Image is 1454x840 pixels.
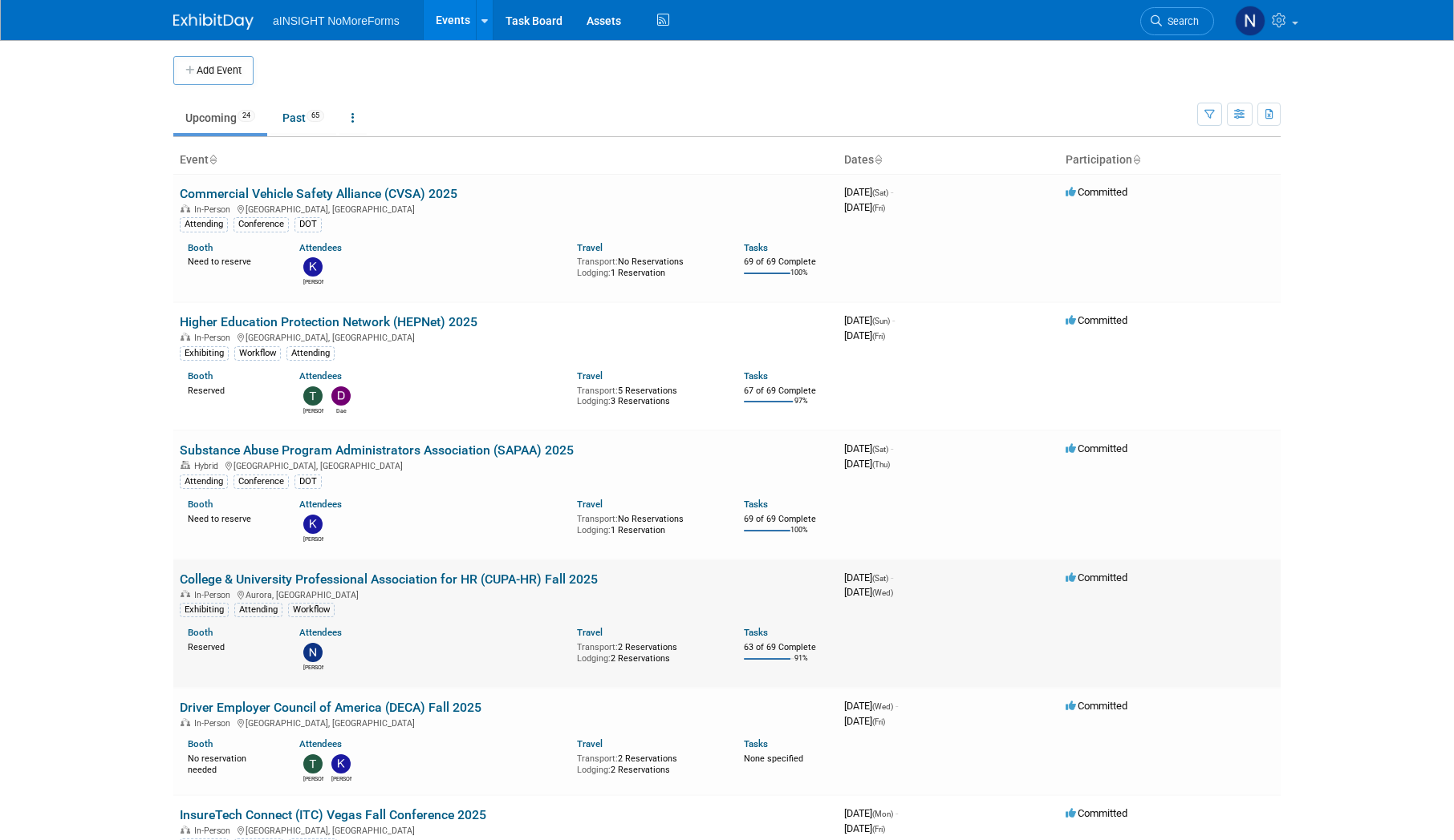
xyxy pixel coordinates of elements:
[1066,571,1127,584] span: Committed
[181,718,190,726] img: In-Person Event
[180,442,574,458] a: Substance Abuse Program Administrators Association (SAPAA) 2025
[194,718,235,729] span: In-Person
[577,627,603,638] a: Travel
[892,314,895,326] span: -
[744,386,831,397] div: 67 of 69 Complete
[180,807,486,822] a: InsureTech Connect (ITC) Vegas Fall Conference 2025
[234,475,289,489] div: Conference
[303,754,323,773] img: Teresa Papanicolaou
[872,445,888,454] span: (Sat)
[180,603,229,617] div: Exhibiting
[273,14,400,27] span: aINSIGHT NoMoreForms
[209,153,217,166] a: Sort by Event Name
[180,475,228,489] div: Attending
[299,242,342,253] a: Attendees
[844,700,898,712] span: [DATE]
[577,525,611,535] span: Lodging:
[270,103,336,133] a: Past65
[1066,186,1127,198] span: Committed
[577,268,611,278] span: Lodging:
[188,627,213,638] a: Booth
[331,406,351,415] div: Dae Kim
[744,242,768,253] a: Tasks
[188,750,275,775] div: No reservation needed
[194,826,235,836] span: In-Person
[181,826,190,834] img: In-Person Event
[180,346,229,361] div: Exhibiting
[331,754,351,773] img: Kate Silvas
[234,217,289,232] div: Conference
[872,717,885,726] span: (Fri)
[194,204,235,215] span: In-Person
[872,702,893,711] span: (Wed)
[173,103,267,133] a: Upcoming24
[896,807,898,819] span: -
[188,639,275,653] div: Reserved
[331,386,351,406] img: Dae Kim
[744,256,831,268] div: 69 of 69 Complete
[744,642,831,653] div: 63 of 69 Complete
[844,822,885,834] span: [DATE]
[181,333,190,341] img: In-Person Event
[188,253,275,268] div: Need to reserve
[872,204,885,212] span: (Fri)
[844,329,885,341] span: [DATE]
[1162,15,1199,27] span: Search
[844,458,890,470] span: [DATE]
[844,571,893,584] span: [DATE]
[577,642,618,652] span: Transport:
[891,571,893,584] span: -
[180,330,831,343] div: [GEOGRAPHIC_DATA], [GEOGRAPHIC_DATA]
[1132,153,1140,166] a: Sort by Participation Type
[844,314,895,326] span: [DATE]
[577,653,611,664] span: Lodging:
[577,753,618,764] span: Transport:
[577,765,611,775] span: Lodging:
[331,773,351,783] div: Kate Silvas
[180,700,481,715] a: Driver Employer Council of America (DECA) Fall 2025
[891,186,893,198] span: -
[577,738,603,749] a: Travel
[307,110,324,122] span: 65
[896,700,898,712] span: -
[180,202,831,215] div: [GEOGRAPHIC_DATA], [GEOGRAPHIC_DATA]
[1066,700,1127,712] span: Committed
[1059,147,1281,174] th: Participation
[299,738,342,749] a: Attendees
[794,397,808,418] td: 97%
[577,514,618,524] span: Transport:
[303,643,323,662] img: Nichole Brown
[744,738,768,749] a: Tasks
[577,396,611,406] span: Lodging:
[173,147,838,174] th: Event
[180,588,831,600] div: Aurora, [GEOGRAPHIC_DATA]
[844,715,885,727] span: [DATE]
[234,346,281,361] div: Workflow
[188,499,213,510] a: Booth
[577,499,603,510] a: Travel
[180,571,598,587] a: College & University Professional Association for HR (CUPA-HR) Fall 2025
[577,256,618,267] span: Transport:
[838,147,1059,174] th: Dates
[180,823,831,836] div: [GEOGRAPHIC_DATA], [GEOGRAPHIC_DATA]
[790,269,808,290] td: 100%
[577,511,720,535] div: No Reservations 1 Reservation
[874,153,882,166] a: Sort by Start Date
[234,603,282,617] div: Attending
[286,346,335,361] div: Attending
[294,475,322,489] div: DOT
[180,217,228,232] div: Attending
[173,14,254,30] img: ExhibitDay
[1066,314,1127,326] span: Committed
[303,773,323,783] div: Teresa Papanicolaou
[872,332,885,341] span: (Fri)
[299,370,342,382] a: Attendees
[1066,807,1127,819] span: Committed
[180,186,457,201] a: Commercial Vehicle Safety Alliance (CVSA) 2025
[872,460,890,469] span: (Thu)
[303,277,323,286] div: Kate Silvas
[744,627,768,638] a: Tasks
[188,738,213,749] a: Booth
[181,204,190,212] img: In-Person Event
[844,442,893,454] span: [DATE]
